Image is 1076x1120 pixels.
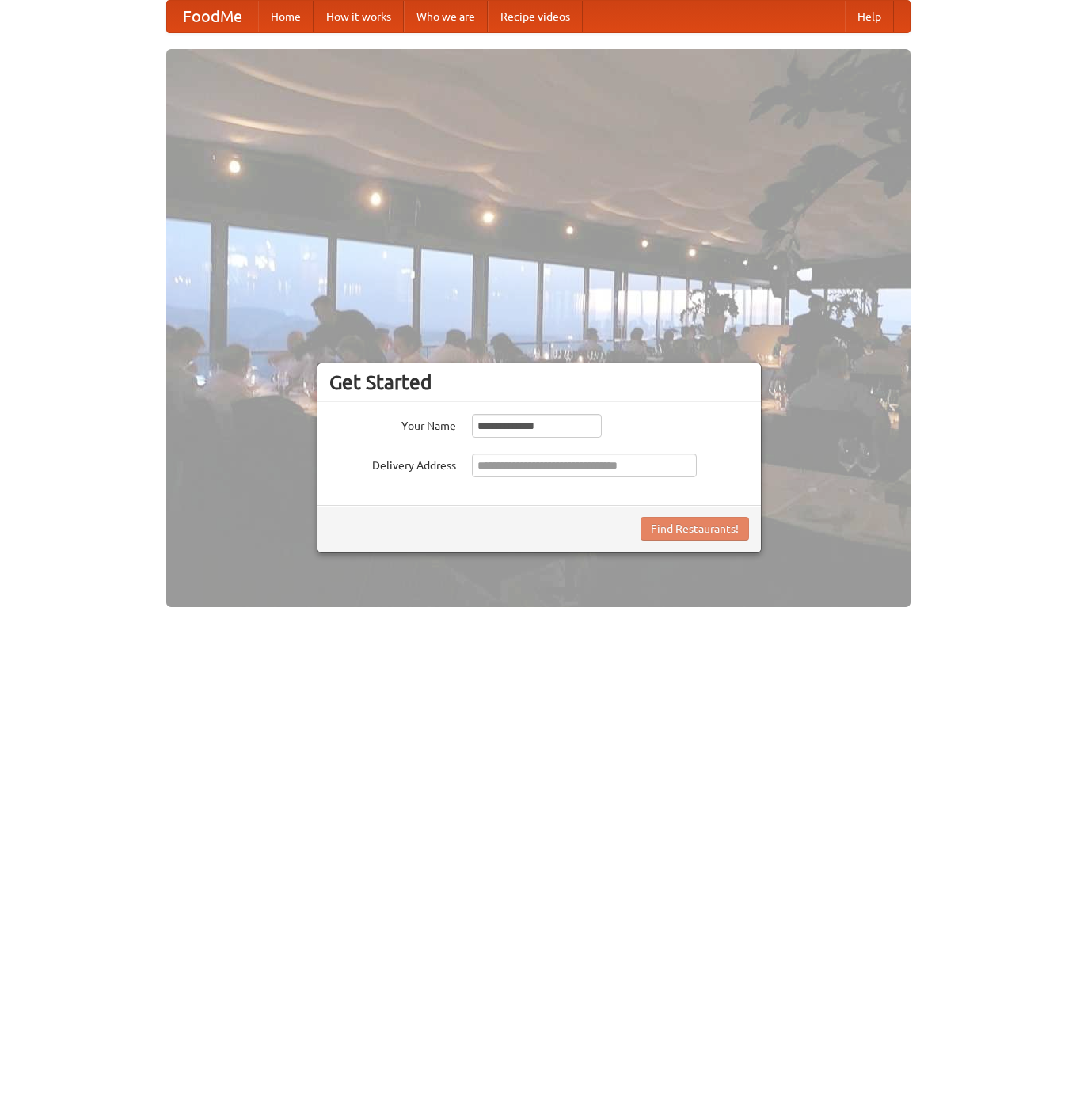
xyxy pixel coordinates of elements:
[845,1,894,32] a: Help
[314,1,404,32] a: How it works
[641,517,749,541] button: Find Restaurants!
[329,454,456,473] label: Delivery Address
[488,1,583,32] a: Recipe videos
[329,414,456,434] label: Your Name
[329,370,749,394] h3: Get Started
[404,1,488,32] a: Who we are
[258,1,314,32] a: Home
[167,1,258,32] a: FoodMe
